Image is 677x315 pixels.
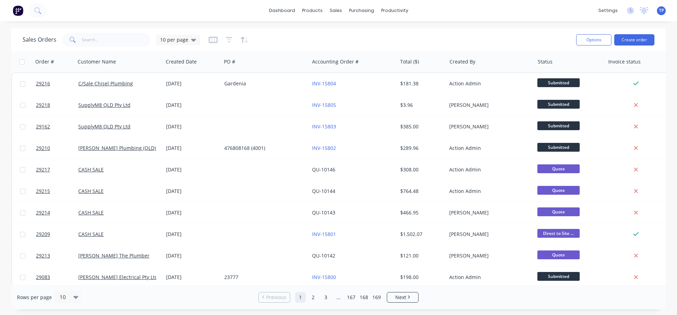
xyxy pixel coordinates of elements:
[449,80,527,87] div: Action Admin
[400,80,441,87] div: $181.38
[36,267,78,288] a: 29083
[160,36,188,43] span: 10 per page
[538,58,553,65] div: Status
[359,292,369,303] a: Page 168
[346,292,356,303] a: Page 167
[312,102,336,108] a: INV-15805
[395,294,406,301] span: Next
[166,102,219,109] div: [DATE]
[400,252,441,259] div: $121.00
[299,5,326,16] div: products
[166,166,219,173] div: [DATE]
[36,188,50,195] span: 29215
[166,231,219,238] div: [DATE]
[224,80,303,87] div: Gardenia
[449,166,527,173] div: Action Admin
[321,292,331,303] a: Page 3
[166,58,197,65] div: Created Date
[537,78,580,87] span: Submitted
[400,123,441,130] div: $385.00
[449,123,527,130] div: [PERSON_NAME]
[36,274,50,281] span: 29083
[166,252,219,259] div: [DATE]
[537,121,580,130] span: Submitted
[449,188,527,195] div: Action Admin
[449,274,527,281] div: Action Admin
[312,274,336,280] a: INV-15800
[312,209,335,216] a: QU-10143
[78,123,130,130] a: SupplyM8 QLD Pty Ltd
[78,166,104,173] a: CASH SALE
[36,123,50,130] span: 29162
[78,231,104,237] a: CASH SALE
[13,5,23,16] img: Factory
[537,250,580,259] span: Quote
[166,123,219,130] div: [DATE]
[36,80,50,87] span: 29216
[449,252,527,259] div: [PERSON_NAME]
[36,181,78,202] a: 29215
[36,231,50,238] span: 29209
[36,73,78,94] a: 29216
[256,292,421,303] ul: Pagination
[576,34,611,46] button: Options
[312,166,335,173] a: QU-10146
[371,292,382,303] a: Page 169
[312,123,336,130] a: INV-15803
[537,100,580,109] span: Submitted
[35,58,54,65] div: Order #
[400,166,441,173] div: $308.00
[78,188,104,194] a: CASH SALE
[36,166,50,173] span: 29217
[312,145,336,151] a: INV-15802
[400,58,419,65] div: Total ($)
[82,33,151,47] input: Search...
[166,209,219,216] div: [DATE]
[224,274,303,281] div: 23777
[78,274,158,280] a: [PERSON_NAME] Electrical Pty Ltd
[537,143,580,152] span: Submitted
[400,209,441,216] div: $466.95
[449,145,527,152] div: Action Admin
[614,34,654,46] button: Create order
[537,207,580,216] span: Quote
[36,95,78,116] a: 29218
[224,58,235,65] div: PO #
[449,102,527,109] div: [PERSON_NAME]
[36,245,78,266] a: 29213
[308,292,318,303] a: Page 2
[537,186,580,195] span: Quote
[36,202,78,223] a: 29214
[333,292,344,303] a: Jump forward
[346,5,378,16] div: purchasing
[36,159,78,180] a: 29217
[166,145,219,152] div: [DATE]
[166,274,219,281] div: [DATE]
[326,5,346,16] div: sales
[608,58,641,65] div: Invoice status
[659,7,664,14] span: TP
[36,252,50,259] span: 29213
[400,145,441,152] div: $289.96
[166,80,219,87] div: [DATE]
[312,231,336,237] a: INV-15801
[17,294,52,301] span: Rows per page
[78,145,173,151] a: [PERSON_NAME] Plumbing (QLD) Pty Ltd
[387,294,418,301] a: Next page
[36,145,50,152] span: 29210
[78,102,130,108] a: SupplyM8 QLD Pty Ltd
[36,224,78,245] a: 29209
[449,231,527,238] div: [PERSON_NAME]
[400,231,441,238] div: $1,502.07
[378,5,412,16] div: productivity
[259,294,290,301] a: Previous page
[78,80,133,87] a: C/Sale Chisel Plumbing
[166,188,219,195] div: [DATE]
[312,252,335,259] a: QU-10142
[449,209,527,216] div: [PERSON_NAME]
[224,145,303,152] div: 476808168 (4001)
[78,209,104,216] a: CASH SALE
[36,138,78,159] a: 29210
[36,209,50,216] span: 29214
[266,5,299,16] a: dashboard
